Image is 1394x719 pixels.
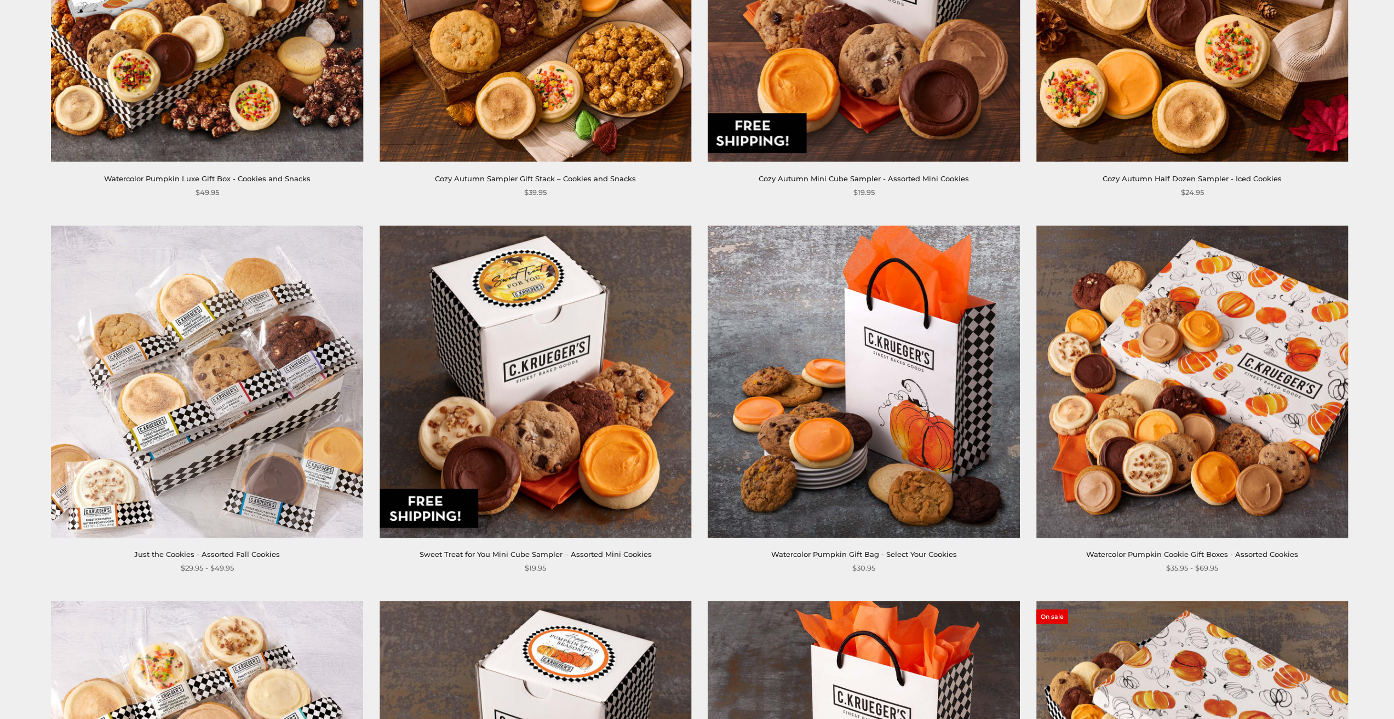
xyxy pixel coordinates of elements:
span: $30.95 [852,562,875,574]
span: $19.95 [525,562,546,574]
a: Just the Cookies - Assorted Fall Cookies [134,550,280,559]
a: Watercolor Pumpkin Gift Bag - Select Your Cookies [771,550,957,559]
img: Sweet Treat for You Mini Cube Sampler – Assorted Mini Cookies [380,226,691,537]
span: $24.95 [1181,187,1204,198]
a: Sweet Treat for You Mini Cube Sampler – Assorted Mini Cookies [420,550,652,559]
span: $35.95 - $69.95 [1166,562,1218,574]
a: Watercolor Pumpkin Luxe Gift Box - Cookies and Snacks [104,174,311,183]
a: Cozy Autumn Half Dozen Sampler - Iced Cookies [1103,174,1282,183]
a: Cozy Autumn Sampler Gift Stack – Cookies and Snacks [435,174,636,183]
img: Watercolor Pumpkin Gift Bag - Select Your Cookies [708,226,1020,537]
a: Watercolor Pumpkin Cookie Gift Boxes - Assorted Cookies [1086,550,1298,559]
span: $29.95 - $49.95 [181,562,234,574]
a: Cozy Autumn Mini Cube Sampler - Assorted Mini Cookies [759,174,969,183]
span: On sale [1036,609,1068,624]
span: $39.95 [524,187,547,198]
img: Just the Cookies - Assorted Fall Cookies [51,226,363,537]
span: $49.95 [196,187,219,198]
img: Watercolor Pumpkin Cookie Gift Boxes - Assorted Cookies [1036,226,1348,537]
span: $19.95 [853,187,875,198]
